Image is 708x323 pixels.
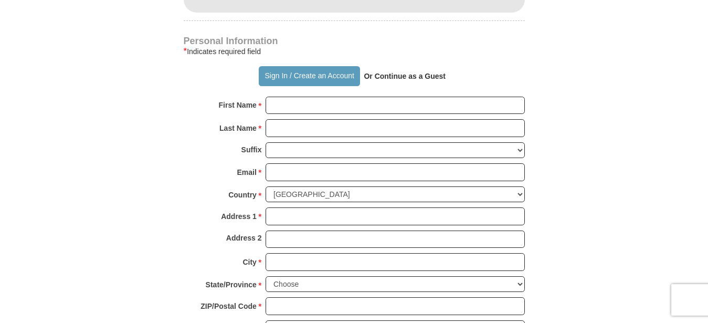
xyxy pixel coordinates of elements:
[200,299,257,314] strong: ZIP/Postal Code
[228,187,257,202] strong: Country
[221,209,257,224] strong: Address 1
[184,45,525,58] div: Indicates required field
[206,277,257,292] strong: State/Province
[241,142,262,157] strong: Suffix
[259,66,360,86] button: Sign In / Create an Account
[237,165,257,180] strong: Email
[219,98,257,112] strong: First Name
[242,255,256,269] strong: City
[226,231,262,245] strong: Address 2
[219,121,257,136] strong: Last Name
[364,72,446,80] strong: Or Continue as a Guest
[184,37,525,45] h4: Personal Information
